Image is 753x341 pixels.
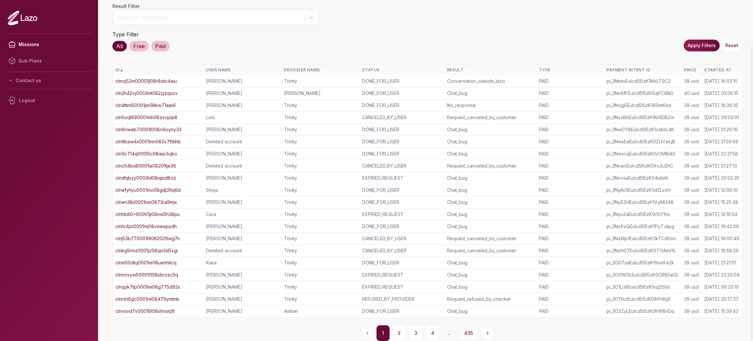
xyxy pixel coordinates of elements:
div: 39 usd [684,272,699,278]
div: pi_3O1LoBEulcd5I5zK1sqZtSld [607,284,679,290]
div: EXPIRED_REQUEST [362,175,442,181]
div: Provider Name [284,67,357,73]
div: Silvija [206,187,279,193]
a: cln5oql690001mh08zsvjzip8 [115,114,177,121]
div: Chat_bug [447,90,534,97]
div: Chat_bug [447,151,534,157]
div: All [112,41,127,51]
div: 40 usd [684,90,699,97]
button: Next page [481,327,494,340]
div: CANCELED_BY_USER [362,247,442,254]
div: PAID [539,284,601,290]
span: ... [443,327,456,339]
div: pi_3NzhO7Eulcd5I5zK0TOAeVfL [607,247,679,254]
div: Payment Intent ID [607,67,679,73]
div: [PERSON_NAME] [206,151,279,157]
a: cln6nweb70001l008n9oyny33 [115,126,181,133]
div: [DATE] 21:56:59 [704,138,738,145]
div: DONE_FOR_USER [362,126,442,133]
label: Type Filter [112,31,139,38]
div: Request_refused_by_checker [447,296,534,302]
div: pi_3O2ZyLEulcd5I5zK0lrWBnDq [607,308,679,314]
div: PAID [539,235,601,242]
div: Trinity [284,138,357,145]
div: pi_3Nyu2aEulcd5I5zK0rlSY1hs [607,211,679,218]
div: PAID [539,151,601,157]
div: Cara [206,211,279,218]
a: clnc54bu80001la08201tje36 [115,163,176,169]
div: Trinity [284,102,357,109]
div: Status [362,67,442,73]
div: EXPIRED_REQUEST [362,284,442,290]
div: pi_3Nz0zQEulcd5I5zK1PyTJAyg [607,223,679,230]
div: [DATE] 19:00:49 [704,235,739,242]
a: clnhb80x60001ji08nw5h38pu [115,211,180,218]
div: pi_3NyAv5Eulcd5I5zK1xtZLvzH [607,187,679,193]
div: pi_3Nv8fFEulcd5I5zK0ujPC8NG [607,90,679,97]
div: DONE_FOR_USER [362,151,442,157]
div: DONE_FOR_USER [362,102,442,109]
div: [DATE] 21:27:13 [704,163,737,169]
div: pi_3NwsEeEulcd5I5zK0ZUVwLjB [607,138,679,145]
div: 39 usd [684,126,699,133]
button: Reset [721,40,743,51]
div: Trinity [284,211,357,218]
a: clnen38ii0001mn0873ra9mjx [115,199,177,206]
div: 39 usd [684,260,699,266]
div: Chat_bug [447,138,534,145]
div: DONE_FOR_USER [362,78,442,84]
div: Trinity [284,163,357,169]
a: clnj53b770001l9082029wg7n [115,235,180,242]
div: Trinity [284,151,357,157]
button: Apply Filters [684,40,720,51]
div: [PERSON_NAME] [206,223,279,230]
div: [PERSON_NAME] [206,102,279,109]
div: PAID [539,308,601,314]
div: Trinity [284,260,357,266]
div: [DATE] 16:58:26 [704,247,739,254]
div: [DATE] 06:20:10 [704,284,739,290]
a: clnkg5rmz0001jz08qn3d5xgi [115,247,178,254]
div: [DATE] 18:36:35 [704,102,738,109]
div: Amber [284,308,357,314]
button: Contact us [5,75,93,86]
div: [DATE] 21:21:51 [704,260,736,266]
div: User Name [206,67,279,73]
a: cln9baw4s0001mn083v7f9ihb [115,138,181,145]
div: 39 usd [684,151,699,157]
a: clnrsh6gc0001ml08479ymtnb [115,296,179,302]
div: Chat_bug [447,308,534,314]
div: 39 usd [684,102,699,109]
div: 39 usd [684,138,699,145]
a: clndhjbyy0003ld08iqisd8oz [115,175,176,181]
div: CANCELED_BY_USER [362,114,442,121]
div: pi_3O1YscEulcd5I5zK0AYHilqX [607,296,679,302]
div: Request_canceled_by_customer [447,114,534,121]
div: DONE_FOR_USER [362,138,442,145]
div: [DATE] 20:02:35 [704,175,739,181]
div: Chat_bug [447,187,534,193]
a: clnnovyw50001l108sbrozc5q [115,272,178,278]
div: [PERSON_NAME] [284,90,357,97]
div: EXPIRED_REQUEST [362,211,442,218]
div: PAID [539,296,601,302]
div: [DATE] 03:05:15 [704,90,738,97]
div: [DATE] 12:16:54 [704,211,737,218]
div: Trinity [284,296,357,302]
a: clnqyk7tp0001mi08g775d92s [115,284,180,290]
div: Logout [5,92,93,109]
div: PAID [539,138,601,145]
div: [DATE] 15:39:43 [704,308,738,314]
div: [PERSON_NAME] [206,126,279,133]
button: 1 [376,325,390,341]
div: DONE_FOR_USER [362,308,442,314]
div: pi_3NyE2HEulcd5I5zK1VyMI3AB [607,199,679,206]
div: 39 usd [684,114,699,121]
div: Conversation_outside_lazo [447,78,534,84]
a: clnvsvd7v0001l908shnslq1t [115,308,175,314]
div: [PERSON_NAME] [206,90,279,97]
div: [DATE] 09:02:01 [704,114,739,121]
div: Trinity [284,187,357,193]
button: 2 [392,325,406,341]
div: 39 usd [684,199,699,206]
